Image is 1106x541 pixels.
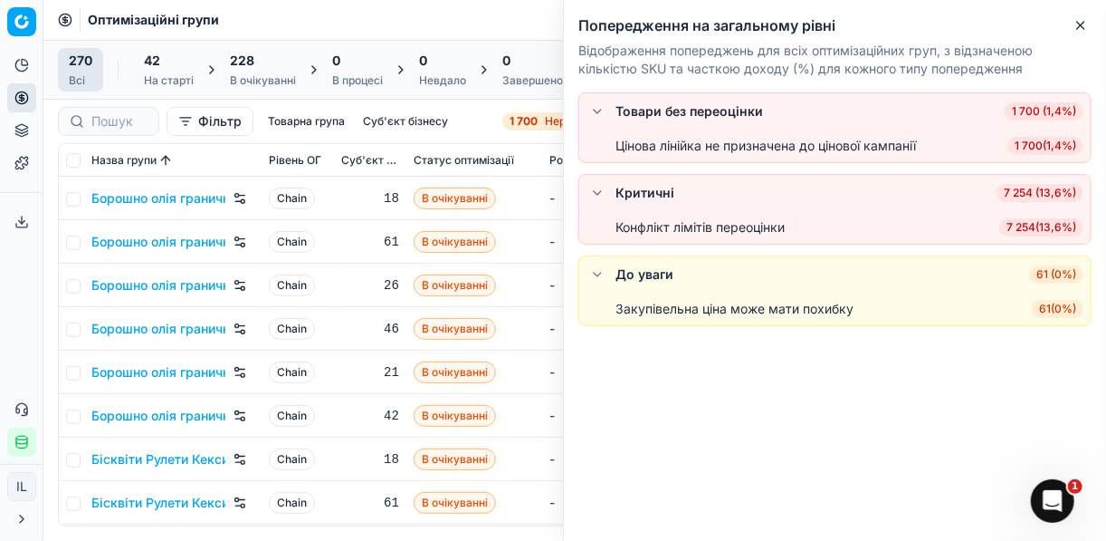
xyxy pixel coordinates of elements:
[91,112,148,130] input: Пошук
[341,189,399,208] div: 18
[414,188,496,209] span: В очікуванні
[144,73,194,88] div: На старті
[615,300,853,318] div: Закупівельна ціна може мати похибку
[414,153,514,168] span: Статус оптимізації
[8,473,35,500] span: IL
[91,320,225,338] a: Борошно олія гранична націнка, Кластер 4
[69,73,92,88] div: Всі
[269,362,315,383] span: Chain
[1005,102,1083,121] span: 1 700 (1,4%)
[7,472,36,501] button: IL
[91,450,225,469] a: Бісквіти Рулети Кекси, Кластер 1
[88,11,219,29] nav: breadcrumb
[542,220,665,264] td: -
[542,177,665,220] td: -
[341,276,399,295] div: 26
[510,114,538,129] strong: 1 700
[91,276,225,295] a: Борошно олія гранична націнка, Кластер 3
[1032,300,1083,318] span: 61 ( 0% )
[542,264,665,307] td: -
[341,153,399,168] span: Суб'єкт бізнесу
[269,318,315,340] span: Chain
[615,137,916,155] div: Цінова лінійка не призначена до цінової кампанії
[88,11,219,29] span: Оптимізаційні групи
[144,52,160,70] span: 42
[356,111,455,132] button: Суб'єкт бізнесу
[91,233,225,251] a: Борошно олія гранична націнка, Кластер 2
[341,363,399,382] div: 21
[615,184,674,202] div: Критичні
[91,189,225,208] a: Борошно олія гранична націнка, Кластер 1
[542,307,665,351] td: -
[91,407,225,425] a: Борошно олія гранична націнка, Кластер 6
[269,275,315,296] span: Chain
[502,73,563,88] div: Завершено
[414,275,496,296] span: В очікуванні
[91,363,225,382] a: Борошно олія гранична націнка, Кластер 5
[341,407,399,425] div: 42
[542,394,665,438] td: -
[996,184,1083,202] span: 7 254 (13,6%)
[414,231,496,253] span: В очікуванні
[1068,479,1082,494] span: 1
[261,111,352,132] button: Товарна група
[502,112,820,130] a: 1 700Нерозподілені товари не будуть переоцінюватись
[230,73,296,88] div: В очікуванні
[1031,479,1074,523] iframe: Intercom live chat
[91,494,225,512] a: Бісквіти Рулети Кекси, Кластер 2
[615,266,673,284] div: До уваги
[332,52,340,70] span: 0
[615,102,763,121] div: Товари без переоцінки
[542,351,665,394] td: -
[91,153,157,168] span: Назва групи
[578,14,1092,36] h2: Попередження на загальному рівні
[1029,266,1083,284] span: 61 (0%)
[341,450,399,469] div: 18
[542,481,665,525] td: -
[69,52,92,70] span: 270
[999,218,1083,237] span: 7 254 ( 13,6% )
[332,73,383,88] div: В процесі
[542,438,665,481] td: -
[269,449,315,470] span: Chain
[549,153,658,168] span: Розклад переоцінювання
[615,218,785,237] div: Конфлікт лімітів переоцінки
[419,73,466,88] div: Невдало
[414,492,496,514] span: В очікуванні
[414,449,496,470] span: В очікуванні
[414,362,496,383] span: В очікуванні
[1007,137,1083,155] span: 1 700 ( 1,4% )
[502,52,510,70] span: 0
[167,107,253,136] button: Фільтр
[269,153,321,168] span: Рівень OГ
[545,114,813,129] span: Нерозподілені товари не будуть переоцінюватись
[414,405,496,427] span: В очікуванні
[230,52,254,70] span: 228
[269,188,315,209] span: Chain
[341,320,399,338] div: 46
[341,233,399,251] div: 61
[341,494,399,512] div: 61
[269,492,315,514] span: Chain
[419,52,427,70] span: 0
[269,405,315,427] span: Chain
[157,151,175,169] button: Sorted by Назва групи ascending
[414,318,496,340] span: В очікуванні
[578,42,1092,78] p: Відображення попереджень для всіх оптимізаційних груп, з відзначеною кількістю SKU та часткою дох...
[269,231,315,253] span: Chain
